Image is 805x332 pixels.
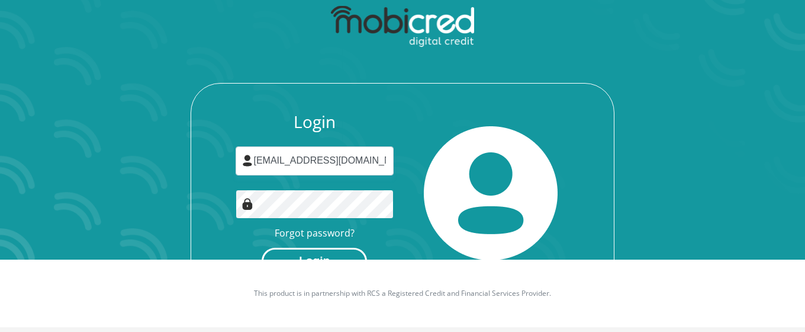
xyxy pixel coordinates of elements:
[241,198,253,210] img: Image
[74,288,731,299] p: This product is in partnership with RCS a Registered Credit and Financial Services Provider.
[275,226,355,240] a: Forgot password?
[262,248,367,274] button: Login
[236,112,394,132] h3: Login
[236,146,394,175] input: Username
[331,6,474,47] img: mobicred logo
[241,155,253,167] img: user-icon image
